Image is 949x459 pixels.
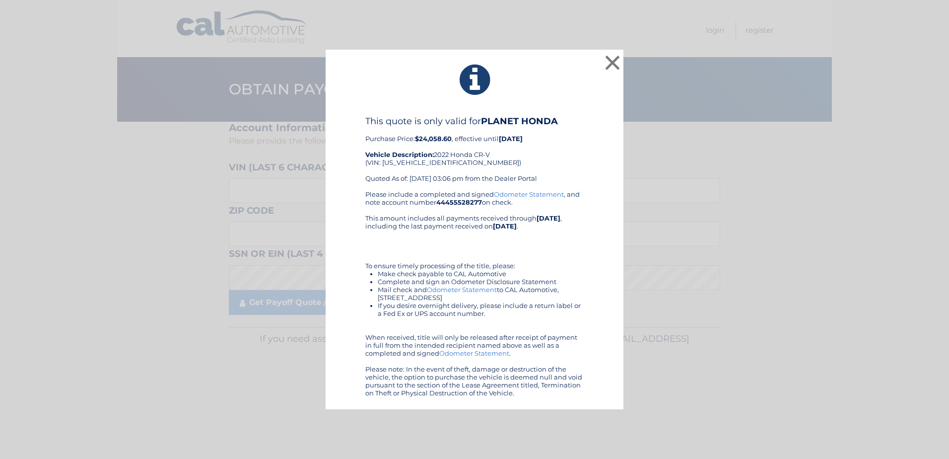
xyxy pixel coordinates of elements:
[378,270,584,278] li: Make check payable to CAL Automotive
[365,116,584,190] div: Purchase Price: , effective until 2022 Honda CR-V (VIN: [US_VEHICLE_IDENTIFICATION_NUMBER]) Quote...
[365,190,584,397] div: Please include a completed and signed , and note account number on check. This amount includes al...
[439,349,509,357] a: Odometer Statement
[603,53,622,73] button: ×
[537,214,560,222] b: [DATE]
[436,198,482,206] b: 44455528277
[378,278,584,286] li: Complete and sign an Odometer Disclosure Statement
[493,222,517,230] b: [DATE]
[378,302,584,317] li: If you desire overnight delivery, please include a return label or a Fed Ex or UPS account number.
[365,116,584,127] h4: This quote is only valid for
[365,151,434,158] strong: Vehicle Description:
[378,286,584,302] li: Mail check and to CAL Automotive, [STREET_ADDRESS]
[427,286,497,294] a: Odometer Statement
[415,135,452,143] b: $24,058.60
[499,135,523,143] b: [DATE]
[481,116,558,127] b: PLANET HONDA
[494,190,564,198] a: Odometer Statement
